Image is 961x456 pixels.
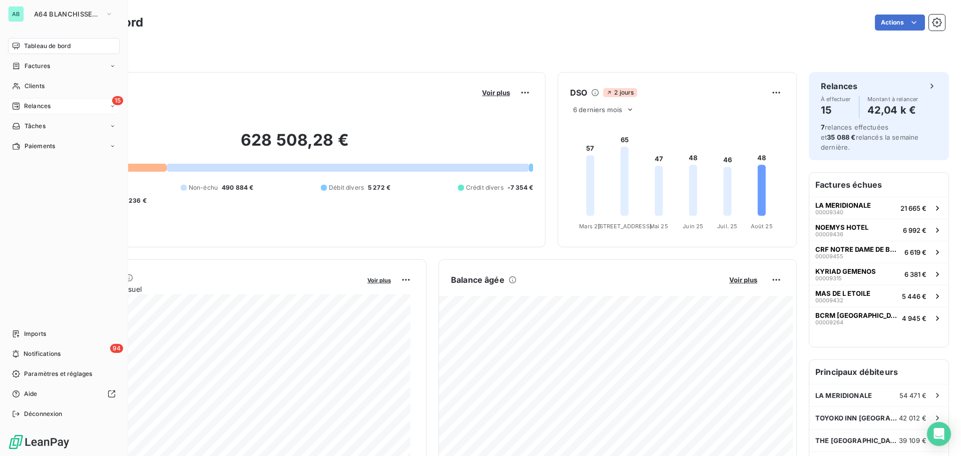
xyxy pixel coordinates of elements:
button: NOEMYS HOTEL000094366 992 € [809,219,948,241]
span: -236 € [126,196,147,205]
span: 7 [821,123,825,131]
span: 4 945 € [902,314,926,322]
span: Relances [24,102,51,111]
span: LA MERIDIONALE [815,201,871,209]
span: 6 derniers mois [573,106,622,114]
span: Aide [24,389,38,398]
span: A64 BLANCHISSERIE 2000 [34,10,101,18]
span: Montant à relancer [867,96,918,102]
div: Open Intercom Messenger [927,422,951,446]
a: 15Relances [8,98,120,114]
span: Chiffre d'affaires mensuel [57,284,360,294]
span: 490 884 € [222,183,253,192]
span: THE [GEOGRAPHIC_DATA] [815,436,899,444]
tspan: Mai 25 [650,223,668,230]
button: Voir plus [364,275,394,284]
span: 35 088 € [827,133,855,141]
a: Tableau de bord [8,38,120,54]
span: 39 109 € [899,436,926,444]
span: CRF NOTRE DAME DE BON VOYAGE [815,245,900,253]
span: Imports [24,329,46,338]
span: 54 471 € [899,391,926,399]
span: Paramètres et réglages [24,369,92,378]
span: NOEMYS HOTEL [815,223,868,231]
span: MAS DE L ETOILE [815,289,870,297]
button: Voir plus [726,275,760,284]
tspan: Juil. 25 [717,223,737,230]
span: Notifications [24,349,61,358]
a: Factures [8,58,120,74]
a: Clients [8,78,120,94]
span: Déconnexion [24,409,63,418]
tspan: [STREET_ADDRESS] [598,223,652,230]
span: Crédit divers [466,183,504,192]
button: MAS DE L ETOILE000094325 446 € [809,285,948,307]
h4: 15 [821,102,851,118]
a: Tâches [8,118,120,134]
h6: Balance âgée [451,274,505,286]
span: LA MERIDIONALE [815,391,872,399]
span: 00009264 [815,319,843,325]
h2: 628 508,28 € [57,130,533,160]
span: BCRM [GEOGRAPHIC_DATA] / PFAF-SE [815,311,898,319]
span: Non-échu [189,183,218,192]
span: Clients [25,82,45,91]
a: Paramètres et réglages [8,366,120,382]
a: Paiements [8,138,120,154]
span: 21 665 € [900,204,926,212]
button: Voir plus [479,88,513,97]
span: Débit divers [329,183,364,192]
span: 94 [110,344,123,353]
div: AB [8,6,24,22]
button: LA MERIDIONALE0000934021 665 € [809,197,948,219]
span: 42 012 € [899,414,926,422]
span: Voir plus [729,276,757,284]
span: 00009340 [815,209,843,215]
span: 5 446 € [902,292,926,300]
span: 5 272 € [368,183,390,192]
a: Aide [8,386,120,402]
h4: 42,04 k € [867,102,918,118]
span: 00009432 [815,297,843,303]
span: 6 619 € [904,248,926,256]
tspan: Juin 25 [683,223,703,230]
span: Factures [25,62,50,71]
span: 00009315 [815,275,842,281]
span: Voir plus [482,89,510,97]
button: KYRIAD GEMENOS000093156 381 € [809,263,948,285]
button: BCRM [GEOGRAPHIC_DATA] / PFAF-SE000092644 945 € [809,307,948,329]
span: Tâches [25,122,46,131]
a: Imports [8,326,120,342]
h6: DSO [570,87,587,99]
span: À effectuer [821,96,851,102]
span: Tableau de bord [24,42,71,51]
span: 00009455 [815,253,843,259]
span: 6 992 € [903,226,926,234]
span: relances effectuées et relancés la semaine dernière. [821,123,918,151]
span: 00009436 [815,231,843,237]
tspan: Mars 25 [579,223,601,230]
span: 15 [112,96,123,105]
img: Logo LeanPay [8,434,70,450]
span: TOYOKO INN [GEOGRAPHIC_DATA] [815,414,899,422]
span: KYRIAD GEMENOS [815,267,876,275]
span: -7 354 € [508,183,533,192]
button: CRF NOTRE DAME DE BON VOYAGE000094556 619 € [809,241,948,263]
h6: Relances [821,80,857,92]
tspan: Août 25 [751,223,773,230]
h6: Principaux débiteurs [809,360,948,384]
span: Paiements [25,142,55,151]
span: 2 jours [603,88,637,97]
span: 6 381 € [904,270,926,278]
span: Voir plus [367,277,391,284]
h6: Factures échues [809,173,948,197]
button: Actions [875,15,925,31]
